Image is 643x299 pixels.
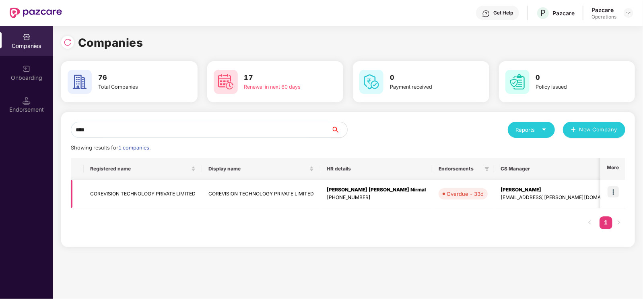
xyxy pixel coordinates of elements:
img: icon [608,186,619,197]
span: right [616,220,621,225]
h3: 17 [244,73,313,83]
th: HR details [320,158,432,180]
span: filter [483,164,491,174]
div: [PHONE_NUMBER] [327,194,426,201]
h3: 76 [98,73,167,83]
th: Registered name [84,158,202,180]
div: Pazcare [552,9,575,17]
span: New Company [579,126,618,134]
div: Overdue - 33d [447,190,484,198]
button: search [331,122,348,138]
img: svg+xml;base64,PHN2ZyBpZD0iUmVsb2FkLTMyeDMyIiB4bWxucz0iaHR0cDovL3d3dy53My5vcmcvMjAwMC9zdmciIHdpZH... [64,38,72,46]
div: Operations [591,14,616,20]
img: svg+xml;base64,PHN2ZyB3aWR0aD0iMTQuNSIgaGVpZ2h0PSIxNC41IiB2aWV3Qm94PSIwIDAgMTYgMTYiIGZpbGw9Im5vbm... [23,97,31,105]
span: Endorsements [439,166,481,172]
div: Get Help [493,10,513,16]
span: Showing results for [71,145,150,151]
span: 1 companies. [118,145,150,151]
span: left [587,220,592,225]
th: Display name [202,158,320,180]
div: Renewal in next 60 days [244,83,313,91]
div: [PERSON_NAME] [501,186,624,194]
button: right [612,216,625,229]
h3: 0 [536,73,605,83]
img: svg+xml;base64,PHN2ZyB4bWxucz0iaHR0cDovL3d3dy53My5vcmcvMjAwMC9zdmciIHdpZHRoPSI2MCIgaGVpZ2h0PSI2MC... [68,70,92,94]
img: svg+xml;base64,PHN2ZyB4bWxucz0iaHR0cDovL3d3dy53My5vcmcvMjAwMC9zdmciIHdpZHRoPSI2MCIgaGVpZ2h0PSI2MC... [505,70,530,94]
h3: 0 [390,73,459,83]
div: Payment received [390,83,459,91]
button: left [583,216,596,229]
li: 1 [600,216,612,229]
div: [EMAIL_ADDRESS][PERSON_NAME][DOMAIN_NAME] [501,194,624,201]
span: Registered name [90,166,190,172]
button: plusNew Company [563,122,625,138]
a: 1 [600,216,612,228]
div: [PERSON_NAME] [PERSON_NAME] Nirmal [327,186,426,194]
li: Next Page [612,216,625,229]
div: Pazcare [591,6,616,14]
img: New Pazcare Logo [10,8,62,18]
div: Total Companies [98,83,167,91]
td: COREVISION TECHNOLOGY PRIVATE LIMITED [202,180,320,208]
img: svg+xml;base64,PHN2ZyBpZD0iSGVscC0zMngzMiIgeG1sbnM9Imh0dHA6Ly93d3cudzMub3JnLzIwMDAvc3ZnIiB3aWR0aD... [482,10,490,18]
td: COREVISION TECHNOLOGY PRIVATE LIMITED [84,180,202,208]
span: caret-down [542,127,547,132]
span: plus [571,127,576,133]
span: search [331,127,347,133]
span: P [540,8,546,18]
div: Policy issued [536,83,605,91]
img: svg+xml;base64,PHN2ZyBpZD0iQ29tcGFuaWVzIiB4bWxucz0iaHR0cDovL3d3dy53My5vcmcvMjAwMC9zdmciIHdpZHRoPS... [23,33,31,41]
img: svg+xml;base64,PHN2ZyB4bWxucz0iaHR0cDovL3d3dy53My5vcmcvMjAwMC9zdmciIHdpZHRoPSI2MCIgaGVpZ2h0PSI2MC... [214,70,238,94]
img: svg+xml;base64,PHN2ZyBpZD0iRHJvcGRvd24tMzJ4MzIiIHhtbG5zPSJodHRwOi8vd3d3LnczLm9yZy8yMDAwL3N2ZyIgd2... [625,10,632,16]
li: Previous Page [583,216,596,229]
span: CS Manager [501,166,617,172]
span: filter [484,166,489,171]
div: Reports [516,126,547,134]
h1: Companies [78,34,143,52]
img: svg+xml;base64,PHN2ZyB3aWR0aD0iMjAiIGhlaWdodD0iMjAiIHZpZXdCb3g9IjAgMCAyMCAyMCIgZmlsbD0ibm9uZSIgeG... [23,65,31,73]
img: svg+xml;base64,PHN2ZyB4bWxucz0iaHR0cDovL3d3dy53My5vcmcvMjAwMC9zdmciIHdpZHRoPSI2MCIgaGVpZ2h0PSI2MC... [359,70,383,94]
th: More [600,158,625,180]
span: Display name [208,166,308,172]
